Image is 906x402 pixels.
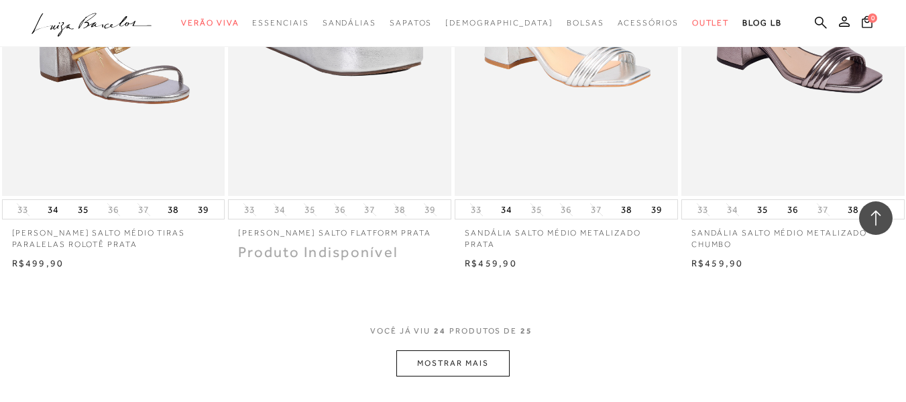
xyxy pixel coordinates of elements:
a: categoryNavScreenReaderText [390,11,432,36]
button: 37 [587,203,606,216]
span: Bolsas [567,18,604,28]
span: Essenciais [252,18,308,28]
span: BLOG LB [742,18,781,28]
span: 0 [868,13,877,23]
button: 36 [104,203,123,216]
span: VOCê JÁ VIU [370,325,431,337]
button: 37 [813,203,832,216]
span: Sandálias [323,18,376,28]
button: 36 [331,203,349,216]
button: 33 [693,203,712,216]
a: categoryNavScreenReaderText [692,11,730,36]
button: 34 [270,203,289,216]
a: [PERSON_NAME] salto flatform prata [228,219,451,239]
button: 35 [300,203,319,216]
span: Acessórios [618,18,679,28]
button: 35 [527,203,546,216]
button: 34 [497,200,516,219]
button: 35 [753,200,772,219]
a: SANDÁLIA SALTO MÉDIO METALIZADO CHUMBO [681,219,905,250]
button: 36 [557,203,575,216]
button: 0 [858,15,876,33]
a: [PERSON_NAME] salto médio tiras paralelas rolotê prata [2,219,225,250]
button: 34 [723,203,742,216]
span: R$459,90 [691,258,744,268]
a: categoryNavScreenReaderText [567,11,604,36]
button: 38 [164,200,182,219]
span: PRODUTOS DE [449,325,517,337]
span: Outlet [692,18,730,28]
button: 35 [74,200,93,219]
a: SANDÁLIA SALTO MÉDIO METALIZADO PRATA [455,219,678,250]
button: 38 [617,200,636,219]
span: R$459,90 [465,258,517,268]
button: 39 [194,200,213,219]
button: MOSTRAR MAIS [396,350,509,376]
a: categoryNavScreenReaderText [181,11,239,36]
a: categoryNavScreenReaderText [252,11,308,36]
a: categoryNavScreenReaderText [323,11,376,36]
span: Verão Viva [181,18,239,28]
button: 37 [134,203,153,216]
button: 39 [647,200,666,219]
span: 25 [520,325,532,350]
button: 39 [420,203,439,216]
button: 39 [874,200,893,219]
span: Produto Indisponível [238,244,398,260]
a: noSubCategoriesText [445,11,553,36]
a: categoryNavScreenReaderText [618,11,679,36]
button: 36 [783,200,802,219]
button: 38 [390,203,409,216]
button: 33 [240,203,259,216]
button: 37 [360,203,379,216]
button: 34 [44,200,62,219]
button: 33 [467,203,486,216]
a: BLOG LB [742,11,781,36]
span: R$499,90 [12,258,64,268]
span: Sapatos [390,18,432,28]
span: 24 [434,325,446,350]
span: [DEMOGRAPHIC_DATA] [445,18,553,28]
button: 38 [844,200,862,219]
button: 33 [13,203,32,216]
